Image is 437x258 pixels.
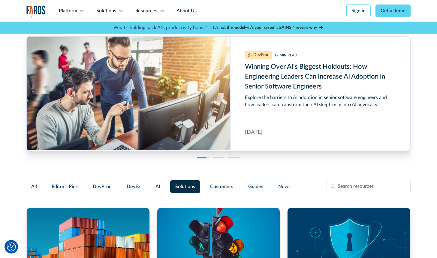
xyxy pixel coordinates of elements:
img: Logo of the analytics and reporting company Faros. [26,5,46,18]
a: Get a demo [375,4,411,17]
span: Customers [210,183,233,190]
div: Solutions [96,7,116,14]
input: Search resources [327,180,411,193]
span: All [31,183,37,190]
a: home [26,5,46,18]
strong: It’s not the model—it’s your system. GAINS™ reveals why [213,25,317,30]
span: Editor's Pick [52,183,78,190]
img: Revisit consent button [7,242,16,251]
div: cms-link [27,36,410,151]
span: Solutions [175,183,195,190]
span: AI [155,183,160,190]
div: Platform [59,7,77,14]
a: Sign in [346,4,371,17]
div: Resources [135,7,157,14]
span: News [278,183,291,190]
a: Winning Over AI's Biggest Holdouts: How Engineering Leaders Can Increase AI Adoption in Senior So... [27,36,410,151]
span: Guides [248,183,263,190]
form: Filter Form [26,180,411,193]
span: DevProd [93,183,112,190]
button: Cookie Settings [7,242,16,251]
a: It’s not the model—it’s your system. GAINS™ reveals why [213,25,324,31]
p: What's holding back AI's productivity boost? | [113,24,211,31]
span: DevEx [127,183,140,190]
